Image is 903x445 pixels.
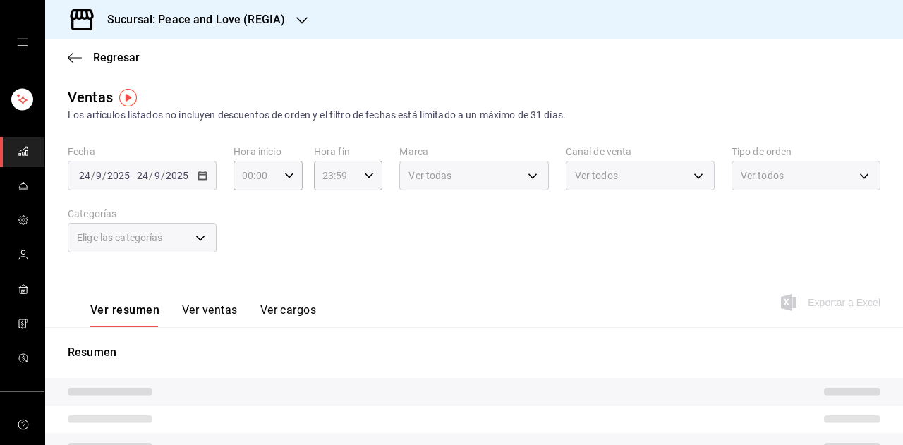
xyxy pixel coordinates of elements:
[154,170,161,181] input: --
[77,231,163,245] span: Elige las categorías
[78,170,91,181] input: --
[149,170,153,181] span: /
[68,51,140,64] button: Regresar
[90,303,316,327] div: navigation tabs
[68,344,880,361] p: Resumen
[314,147,383,157] label: Hora fin
[107,170,131,181] input: ----
[161,170,165,181] span: /
[566,147,715,157] label: Canal de venta
[234,147,303,157] label: Hora inicio
[732,147,880,157] label: Tipo de orden
[136,170,149,181] input: --
[182,303,238,327] button: Ver ventas
[132,170,135,181] span: -
[119,89,137,106] img: Tooltip marker
[95,170,102,181] input: --
[90,303,159,327] button: Ver resumen
[68,209,217,219] label: Categorías
[741,169,784,183] span: Ver todos
[68,147,217,157] label: Fecha
[91,170,95,181] span: /
[17,37,28,48] button: open drawer
[408,169,451,183] span: Ver todas
[68,87,113,108] div: Ventas
[68,108,880,123] div: Los artículos listados no incluyen descuentos de orden y el filtro de fechas está limitado a un m...
[260,303,317,327] button: Ver cargos
[165,170,189,181] input: ----
[399,147,548,157] label: Marca
[102,170,107,181] span: /
[575,169,618,183] span: Ver todos
[93,51,140,64] span: Regresar
[96,11,285,28] h3: Sucursal: Peace and Love (REGIA)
